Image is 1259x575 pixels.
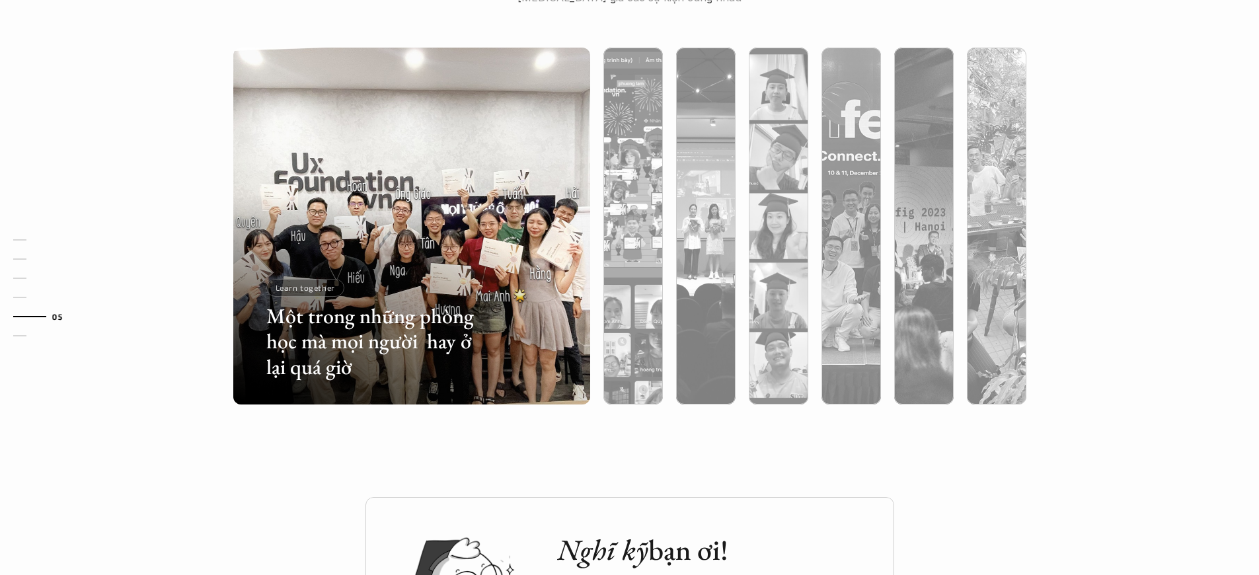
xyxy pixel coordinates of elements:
[557,533,868,568] h2: bạn ơi!
[52,311,63,321] strong: 05
[276,283,335,292] p: Learn together
[557,531,648,568] em: Nghĩ kỹ
[13,309,76,325] a: 05
[266,303,479,379] h3: Một trong những phòng học mà mọi người hay ở lại quá giờ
